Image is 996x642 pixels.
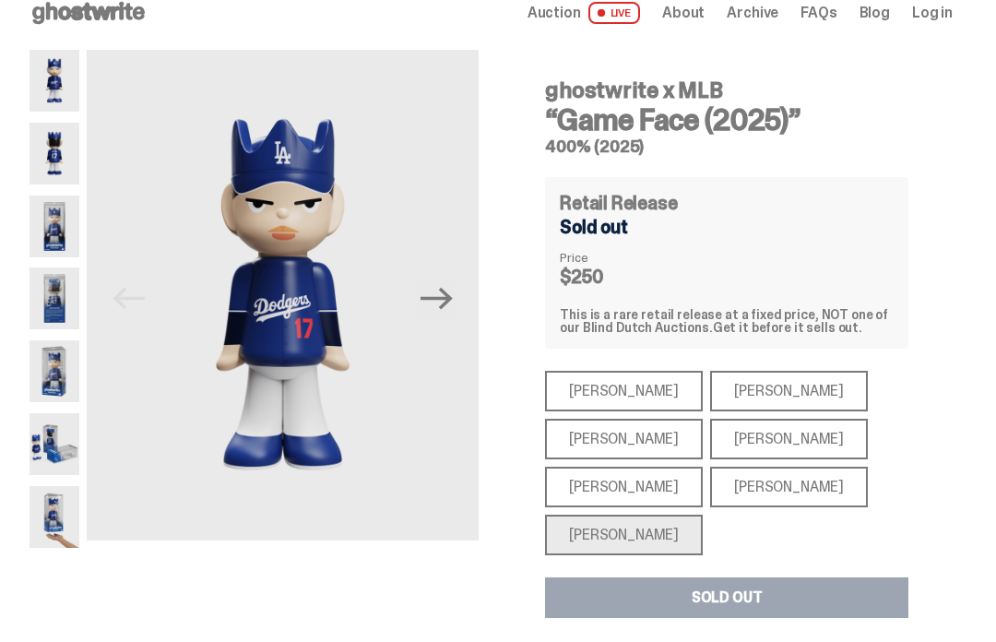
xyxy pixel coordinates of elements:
a: Blog [860,6,890,20]
img: MLB400ScaleImage.2409-ezgif.com-optipng.png [30,486,79,548]
div: [PERSON_NAME] [710,467,868,507]
a: About [662,6,705,20]
img: 06-ghostwrite-mlb-game-face-hero-ohtani-04.png [30,413,79,475]
span: Auction [528,6,581,20]
div: [PERSON_NAME] [545,419,703,459]
span: Get it before it sells out. [713,319,862,336]
img: 01-ghostwrite-mlb-game-face-hero-ohtani-front.png [30,50,79,112]
button: SOLD OUT [545,577,908,618]
h4: Retail Release [560,194,677,212]
dd: $250 [560,267,652,286]
span: LIVE [588,2,641,24]
div: [PERSON_NAME] [710,371,868,411]
button: Next [416,279,456,319]
a: FAQs [800,6,836,20]
div: [PERSON_NAME] [545,515,703,555]
div: SOLD OUT [692,590,763,605]
div: [PERSON_NAME] [710,419,868,459]
img: 03-ghostwrite-mlb-game-face-hero-ohtani-01.png [30,196,79,257]
h3: “Game Face (2025)” [545,105,908,135]
img: 05-ghostwrite-mlb-game-face-hero-ohtani-03.png [30,340,79,402]
img: 02-ghostwrite-mlb-game-face-hero-ohtani-back.png [30,123,79,184]
a: Archive [727,6,778,20]
h5: 400% (2025) [545,138,908,155]
div: [PERSON_NAME] [545,371,703,411]
a: Log in [912,6,953,20]
div: This is a rare retail release at a fixed price, NOT one of our Blind Dutch Auctions. [560,308,894,334]
img: 01-ghostwrite-mlb-game-face-hero-ohtani-front.png [87,50,480,541]
div: Sold out [560,218,894,236]
a: Auction LIVE [528,2,640,24]
div: [PERSON_NAME] [545,467,703,507]
dt: Price [560,251,652,264]
h4: ghostwrite x MLB [545,79,908,101]
img: 04-ghostwrite-mlb-game-face-hero-ohtani-02.png [30,267,79,329]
